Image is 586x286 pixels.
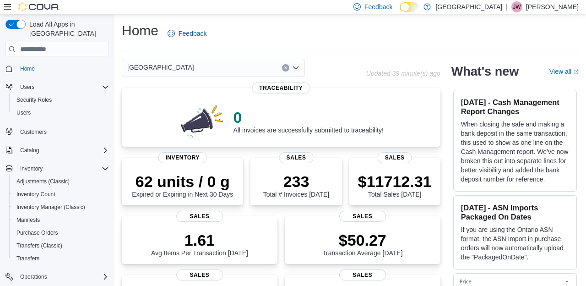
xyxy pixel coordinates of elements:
span: Sales [176,211,223,222]
span: Feedback [179,29,206,38]
span: Transfers [16,255,39,262]
span: [GEOGRAPHIC_DATA] [127,62,194,73]
button: Adjustments (Classic) [9,175,113,188]
p: [GEOGRAPHIC_DATA] [435,1,502,12]
span: JW [513,1,521,12]
span: Feedback [364,2,392,11]
p: $11712.31 [358,172,432,191]
span: Inventory Manager (Classic) [16,203,85,211]
span: Purchase Orders [16,229,58,236]
div: Avg Items Per Transaction [DATE] [151,231,248,257]
button: Operations [2,270,113,283]
button: Users [9,106,113,119]
button: Inventory [2,162,113,175]
span: Load All Apps in [GEOGRAPHIC_DATA] [26,20,109,38]
span: Inventory Manager (Classic) [13,202,109,213]
span: Users [16,82,109,93]
a: Customers [16,126,50,137]
button: Transfers (Classic) [9,239,113,252]
button: Operations [16,271,51,282]
p: 62 units / 0 g [132,172,233,191]
button: Customers [2,125,113,138]
div: Jeanette Wolfe [511,1,522,12]
button: Purchase Orders [9,226,113,239]
a: Adjustments (Classic) [13,176,73,187]
span: Inventory [158,152,207,163]
span: Customers [16,126,109,137]
h1: Home [122,22,158,40]
span: Manifests [13,214,109,225]
div: Transaction Average [DATE] [322,231,403,257]
span: Operations [20,273,47,280]
a: Users [13,107,34,118]
span: Sales [279,152,314,163]
h2: What's new [451,64,519,79]
span: Adjustments (Classic) [16,178,70,185]
button: Catalog [2,144,113,157]
h3: [DATE] - Cash Management Report Changes [461,98,569,116]
h3: [DATE] - ASN Imports Packaged On Dates [461,203,569,221]
span: Sales [339,269,386,280]
button: Inventory [16,163,46,174]
span: Purchase Orders [13,227,109,238]
button: Home [2,62,113,75]
input: Dark Mode [400,2,419,12]
a: Inventory Count [13,189,59,200]
span: Traceability [252,82,310,93]
a: Inventory Manager (Classic) [13,202,89,213]
span: Inventory Count [13,189,109,200]
a: View allExternal link [549,68,579,75]
svg: External link [573,69,579,75]
p: 1.61 [151,231,248,249]
span: Home [20,65,35,72]
span: Sales [176,269,223,280]
a: Transfers (Classic) [13,240,66,251]
span: Operations [16,271,109,282]
p: When closing the safe and making a bank deposit in the same transaction, this used to show as one... [461,120,569,184]
p: $50.27 [322,231,403,249]
div: Total # Invoices [DATE] [263,172,329,198]
span: Users [13,107,109,118]
p: [PERSON_NAME] [526,1,579,12]
button: Manifests [9,214,113,226]
span: Security Roles [16,96,52,104]
span: Users [20,83,34,91]
p: If you are using the Ontario ASN format, the ASN Import in purchase orders will now automatically... [461,225,569,262]
button: Users [2,81,113,93]
p: Updated 39 minute(s) ago [366,70,440,77]
span: Transfers [13,253,109,264]
span: Adjustments (Classic) [13,176,109,187]
button: Catalog [16,145,43,156]
button: Clear input [282,64,289,71]
span: Inventory [16,163,109,174]
button: Inventory Count [9,188,113,201]
button: Inventory Manager (Classic) [9,201,113,214]
span: Customers [20,128,47,136]
span: Users [16,109,31,116]
span: Transfers (Classic) [13,240,109,251]
a: Security Roles [13,94,55,105]
button: Security Roles [9,93,113,106]
p: | [506,1,508,12]
span: Inventory Count [16,191,55,198]
span: Sales [339,211,386,222]
a: Manifests [13,214,43,225]
span: Inventory [20,165,43,172]
p: 0 [233,108,384,126]
a: Home [16,63,38,74]
div: Expired or Expiring in Next 30 Days [132,172,233,198]
a: Purchase Orders [13,227,62,238]
button: Transfers [9,252,113,265]
button: Open list of options [292,64,299,71]
img: Cova [18,2,60,11]
span: Catalog [20,147,39,154]
div: Total Sales [DATE] [358,172,432,198]
button: Users [16,82,38,93]
span: Catalog [16,145,109,156]
span: Sales [378,152,412,163]
p: 233 [263,172,329,191]
span: Manifests [16,216,40,224]
span: Transfers (Classic) [16,242,62,249]
div: All invoices are successfully submitted to traceability! [233,108,384,134]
